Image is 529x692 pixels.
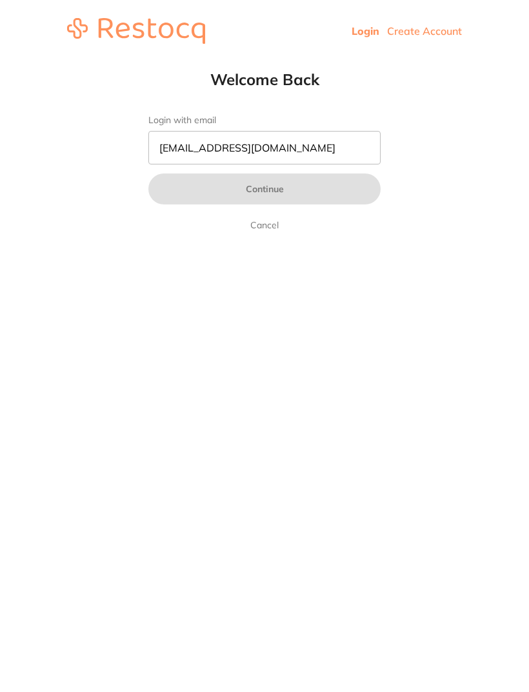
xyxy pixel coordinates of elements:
[387,25,462,37] a: Create Account
[67,18,205,44] img: restocq_logo.svg
[248,217,281,233] a: Cancel
[148,115,381,126] label: Login with email
[352,25,379,37] a: Login
[123,70,406,89] h1: Welcome Back
[148,173,381,204] button: Continue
